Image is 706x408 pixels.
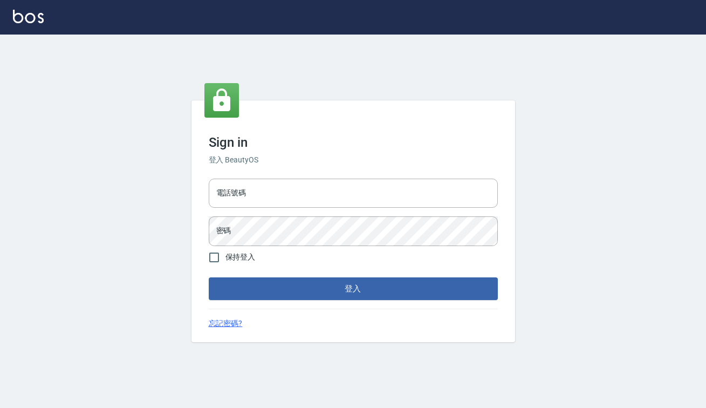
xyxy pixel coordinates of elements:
button: 登入 [209,277,498,300]
h3: Sign in [209,135,498,150]
img: Logo [13,10,44,23]
a: 忘記密碼? [209,318,243,329]
h6: 登入 BeautyOS [209,154,498,166]
span: 保持登入 [225,251,256,263]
